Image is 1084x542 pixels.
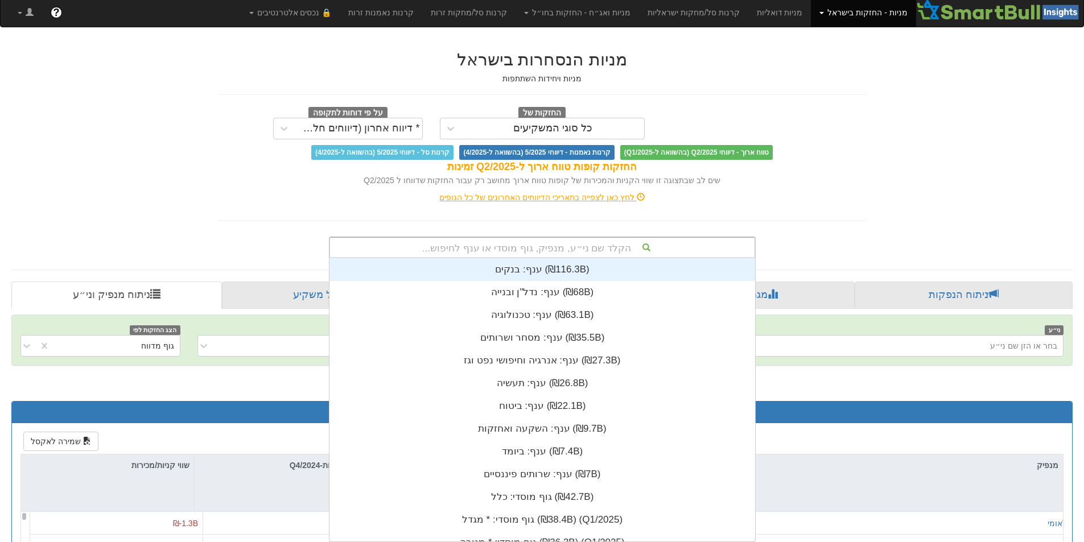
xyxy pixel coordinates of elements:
[329,486,755,508] div: גוף מוסדי: ‏כלל ‎(₪42.7B)‎
[329,258,755,281] div: ענף: ‏בנקים ‎(₪116.3B)‎
[620,145,773,160] span: טווח ארוך - דיווחי Q2/2025 (בהשוואה ל-Q1/2025)
[329,326,755,349] div: ענף: ‏מסחר ושרותים ‎(₪35.5B)‎
[21,454,194,476] div: שווי קניות/מכירות
[222,282,436,309] a: פרופיל משקיע
[518,107,566,119] span: החזקות של
[329,395,755,417] div: ענף: ‏ביטוח ‎(₪22.1B)‎
[990,340,1057,351] div: בחר או הזן שם ני״ע
[542,454,1063,476] div: מנפיק
[329,463,755,486] div: ענף: ‏שרותים פיננסיים ‎(₪7B)‎
[1048,518,1067,529] button: לאומי
[20,407,1064,417] h3: סה״כ החזקות לכל מנפיק
[218,160,867,175] div: החזקות קופות טווח ארוך ל-Q2/2025 זמינות
[329,304,755,326] div: ענף: ‏טכנולוגיה ‎(₪63.1B)‎
[513,123,592,134] div: כל סוגי המשקיעים
[329,508,755,531] div: גוף מוסדי: * ‏מגדל ‎(₪38.4B)‎ (Q1/2025)
[297,123,420,134] div: * דיווח אחרון (דיווחים חלקיים)
[308,107,388,119] span: על פי דוחות לתקופה
[459,145,614,160] span: קרנות נאמנות - דיווחי 5/2025 (בהשוואה ל-4/2025)
[1045,325,1064,335] span: ני״ע
[329,349,755,372] div: ענף: ‏אנרגיה וחיפושי נפט וגז ‎(₪27.3B)‎
[330,238,755,257] div: הקלד שם ני״ע, מנפיק, גוף מוסדי או ענף לחיפוש...
[329,440,755,463] div: ענף: ‏ביומד ‎(₪7.4B)‎
[311,145,454,160] span: קרנות סל - דיווחי 5/2025 (בהשוואה ל-4/2025)
[195,454,368,476] div: שווי החזקות-Q4/2024
[173,519,198,528] span: ₪-1.3B
[329,372,755,395] div: ענף: ‏תעשיה ‎(₪26.8B)‎
[329,281,755,304] div: ענף: ‏נדל"ן ובנייה ‎(₪68B)‎
[209,192,875,203] div: לחץ כאן לצפייה בתאריכי הדיווחים האחרונים של כל הגופים
[218,50,867,69] h2: מניות הנסחרות בישראל
[855,282,1073,309] a: ניתוח הנפקות
[130,325,180,335] span: הצג החזקות לפי
[329,417,755,440] div: ענף: ‏השקעה ואחזקות ‎(₪9.7B)‎
[218,175,867,186] div: שים לב שבתצוגה זו שווי הקניות והמכירות של קופות טווח ארוך מחושב רק עבור החזקות שדווחו ל Q2/2025
[218,75,867,83] h5: מניות ויחידות השתתפות
[53,7,59,18] span: ?
[11,282,222,309] a: ניתוח מנפיק וני״ע
[141,340,174,351] div: גוף מדווח
[23,432,98,451] button: שמירה לאקסל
